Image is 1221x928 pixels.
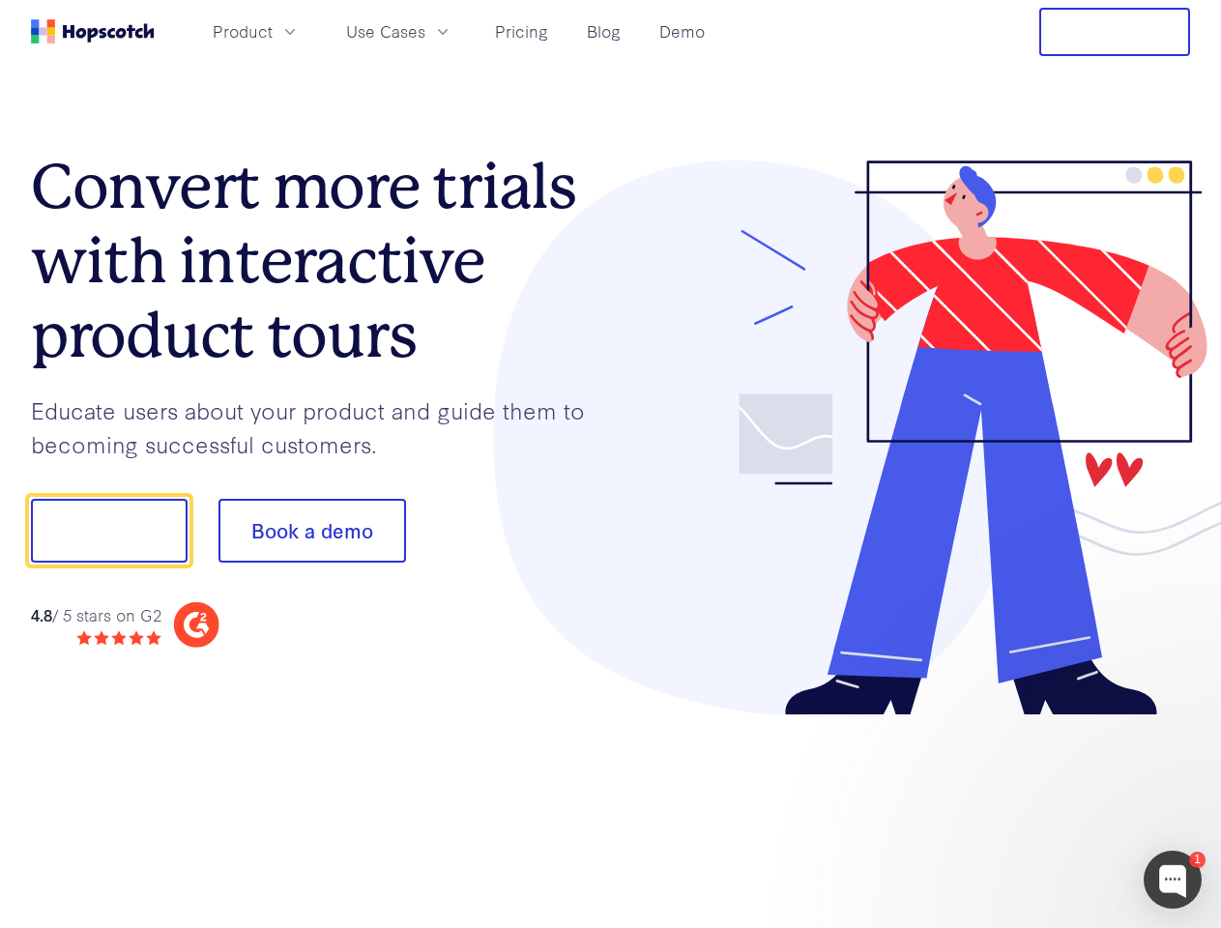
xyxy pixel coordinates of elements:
strong: 4.8 [31,603,52,625]
span: Use Cases [346,19,425,43]
a: Blog [579,15,628,47]
a: Home [31,19,155,43]
button: Use Cases [334,15,464,47]
button: Show me! [31,499,188,563]
button: Product [201,15,311,47]
h1: Convert more trials with interactive product tours [31,150,611,372]
div: 1 [1189,852,1206,868]
div: / 5 stars on G2 [31,603,161,627]
span: Product [213,19,273,43]
button: Free Trial [1039,8,1190,56]
button: Book a demo [218,499,406,563]
a: Demo [652,15,712,47]
p: Educate users about your product and guide them to becoming successful customers. [31,393,611,460]
a: Pricing [487,15,556,47]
